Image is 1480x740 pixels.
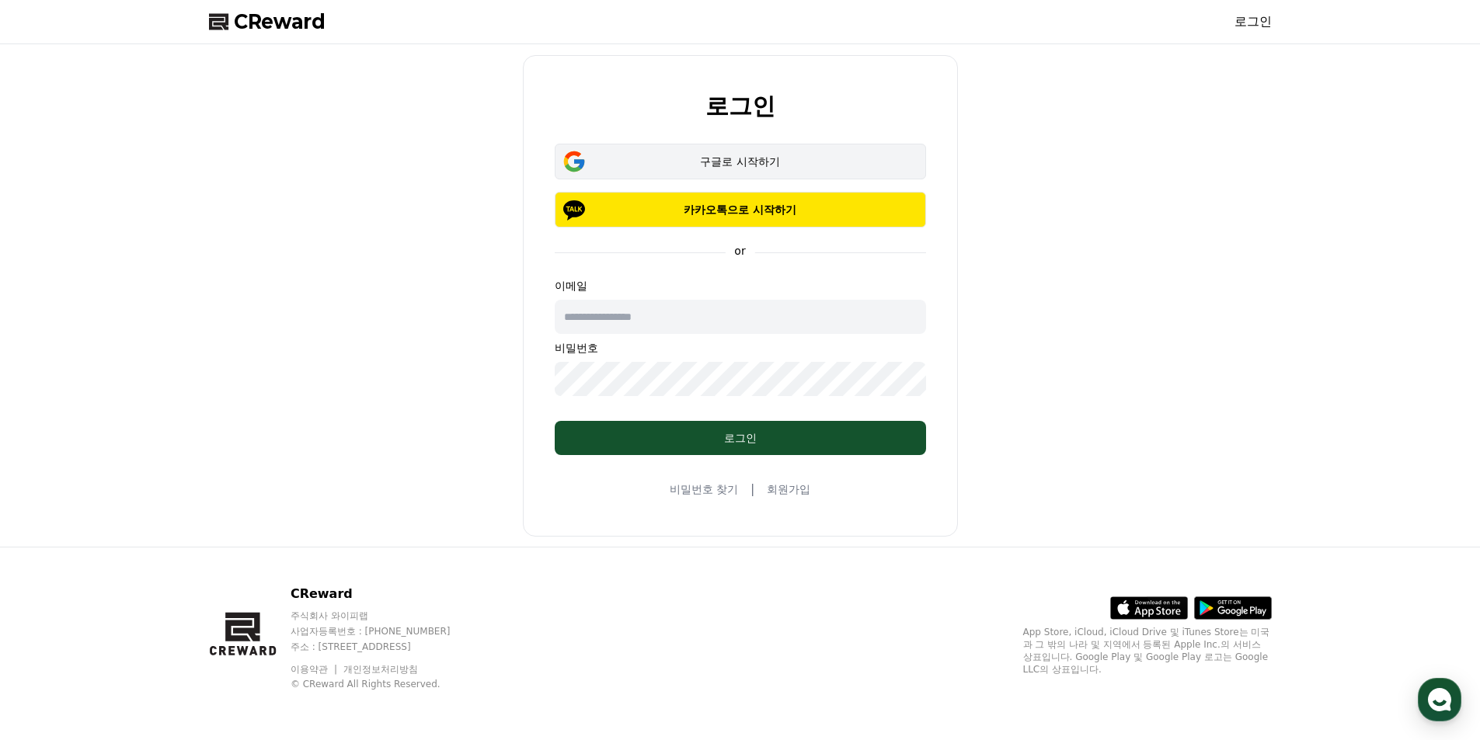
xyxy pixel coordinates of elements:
[291,641,480,653] p: 주소 : [STREET_ADDRESS]
[586,430,895,446] div: 로그인
[555,144,926,179] button: 구글로 시작하기
[142,516,161,529] span: 대화
[1234,12,1272,31] a: 로그인
[291,678,480,690] p: © CReward All Rights Reserved.
[240,516,259,528] span: 설정
[670,481,738,497] a: 비밀번호 찾기
[291,585,480,603] p: CReward
[555,278,926,294] p: 이메일
[234,9,326,34] span: CReward
[577,154,904,169] div: 구글로 시작하기
[725,243,754,259] p: or
[555,192,926,228] button: 카카오톡으로 시작하기
[750,480,754,499] span: |
[767,481,810,497] a: 회원가입
[200,492,298,531] a: 설정
[705,93,775,119] h2: 로그인
[49,516,58,528] span: 홈
[209,9,326,34] a: CReward
[291,664,340,675] a: 이용약관
[343,664,418,675] a: 개인정보처리방침
[103,492,200,531] a: 대화
[5,492,103,531] a: 홈
[577,202,904,217] p: 카카오톡으로 시작하기
[555,421,926,455] button: 로그인
[555,340,926,356] p: 비밀번호
[291,625,480,638] p: 사업자등록번호 : [PHONE_NUMBER]
[291,610,480,622] p: 주식회사 와이피랩
[1023,626,1272,676] p: App Store, iCloud, iCloud Drive 및 iTunes Store는 미국과 그 밖의 나라 및 지역에서 등록된 Apple Inc.의 서비스 상표입니다. Goo...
